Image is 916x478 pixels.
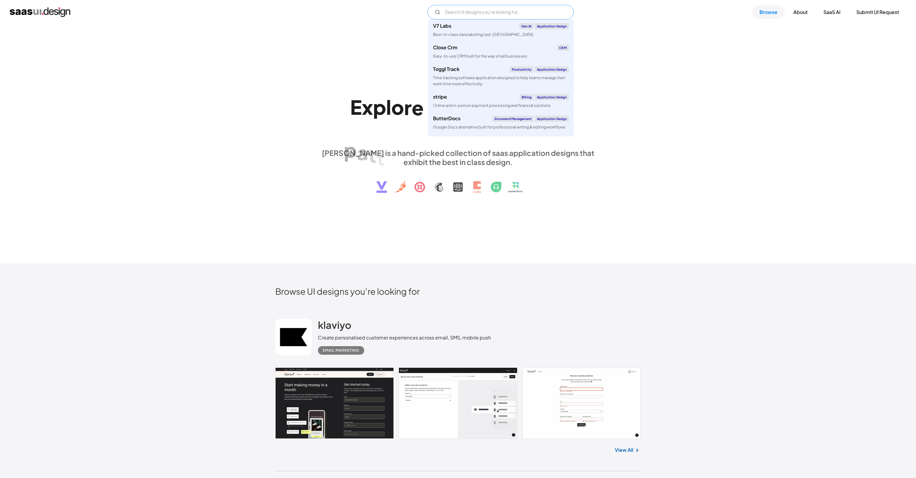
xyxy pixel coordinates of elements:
[433,67,460,72] div: Toggl Track
[428,112,574,134] a: ButterDocsDocument ManagementApplication DesignGoogle Docs alternative built for professional wri...
[428,5,574,19] form: Email Form
[557,45,569,51] div: CRM
[376,146,385,170] div: t
[412,96,424,120] div: e
[433,103,551,108] div: Online and in-person payment processing and financial solutions
[318,319,351,334] a: klaviyo
[816,5,848,19] a: SaaS Ai
[318,148,598,167] div: [PERSON_NAME] is a hand-picked collection of saas application designs that exhibit the best in cl...
[433,124,565,130] div: Google Docs alternative built for professional writing & editing workflows
[433,75,569,86] div: Time tracking software application designed to help teams manage their work time more effectively.
[433,45,457,50] div: Close Crm
[615,446,633,454] a: View All
[318,319,351,331] h2: klaviyo
[535,66,569,72] div: Application Design
[368,143,376,167] div: t
[10,7,70,17] a: home
[391,96,404,119] div: o
[357,141,368,164] div: a
[323,347,359,354] div: Email Marketing
[535,94,569,100] div: Application Design
[428,41,574,63] a: Close CrmCRMEasy-to-use CRM built for the way small businesses
[492,116,534,122] div: Document Management
[510,66,534,72] div: Productivity
[350,95,362,119] div: E
[535,23,569,29] div: Application Design
[428,63,574,90] a: Toggl TrackProductivityApplication DesignTime tracking software application designed to help team...
[344,138,357,162] div: p
[433,116,460,121] div: ButterDocs
[428,19,574,41] a: V7 LabsGen AIApplication DesignBest-in-class data labeling tool. [GEOGRAPHIC_DATA]
[373,95,386,119] div: p
[318,334,491,341] div: Create personalised customer experiences across email, SMS, mobile push
[428,5,574,19] input: Search UI designs you're looking for...
[752,5,785,19] a: Browse
[404,96,412,119] div: r
[519,23,534,29] div: Gen AI
[849,5,906,19] a: Submit UI Request
[433,53,527,59] div: Easy-to-use CRM built for the way small businesses
[275,286,641,297] h2: Browse UI designs you’re looking for
[366,167,550,198] img: text, icon, saas logo
[428,134,574,161] a: klaviyoEmail MarketingApplication DesignCreate personalised customer experiences across email, SM...
[362,95,373,119] div: x
[318,95,598,142] h1: Explore SaaS UI design patterns & interactions.
[433,32,533,37] div: Best-in-class data labeling tool. [GEOGRAPHIC_DATA]
[433,23,451,28] div: V7 Labs
[786,5,815,19] a: About
[386,95,391,119] div: l
[428,90,574,112] a: stripeBillingApplication DesignOnline and in-person payment processing and financial solutions
[433,94,447,99] div: stripe
[535,116,569,122] div: Application Design
[520,94,534,100] div: Billing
